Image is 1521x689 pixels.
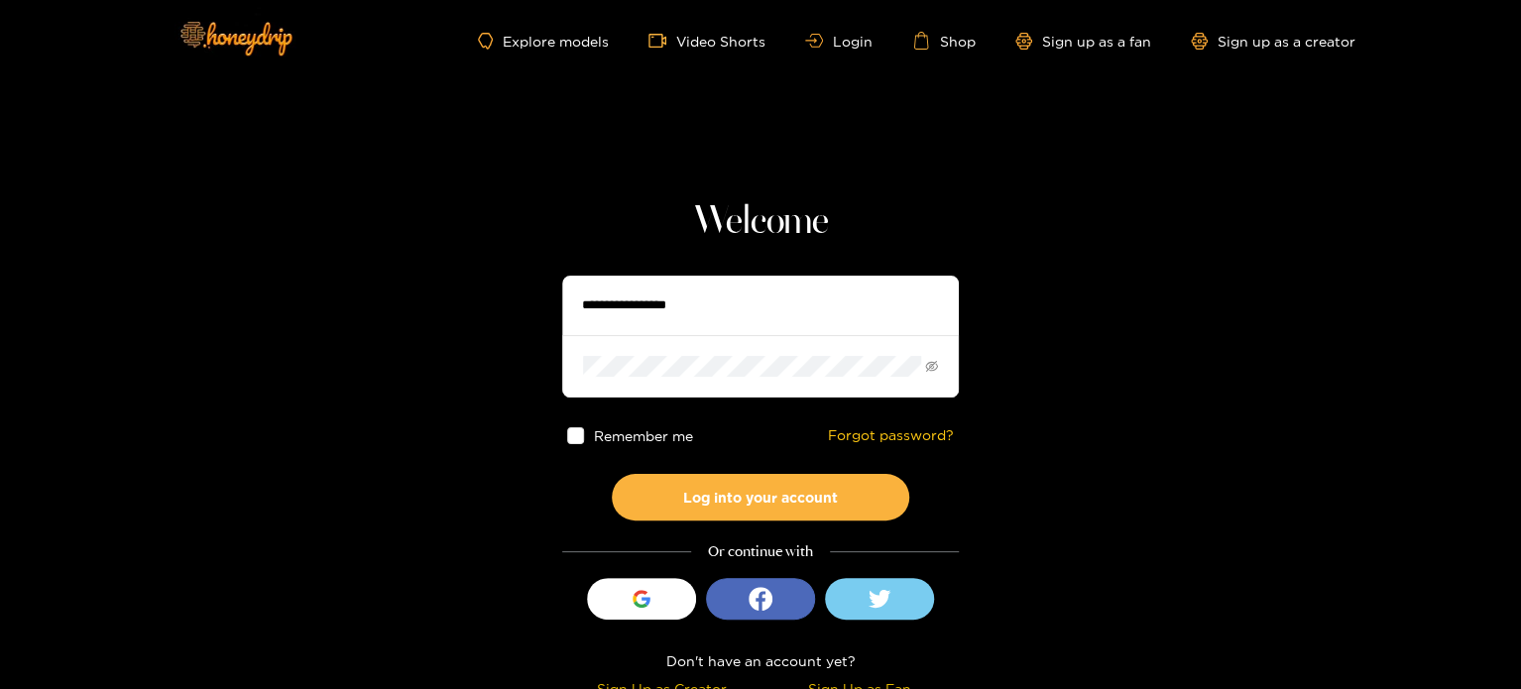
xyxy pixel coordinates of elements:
[648,32,676,50] span: video-camera
[562,540,959,563] div: Or continue with
[594,428,693,443] span: Remember me
[478,33,609,50] a: Explore models
[1191,33,1355,50] a: Sign up as a creator
[912,32,976,50] a: Shop
[828,427,954,444] a: Forgot password?
[612,474,909,520] button: Log into your account
[648,32,765,50] a: Video Shorts
[925,360,938,373] span: eye-invisible
[1015,33,1151,50] a: Sign up as a fan
[562,198,959,246] h1: Welcome
[562,649,959,672] div: Don't have an account yet?
[805,34,873,49] a: Login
